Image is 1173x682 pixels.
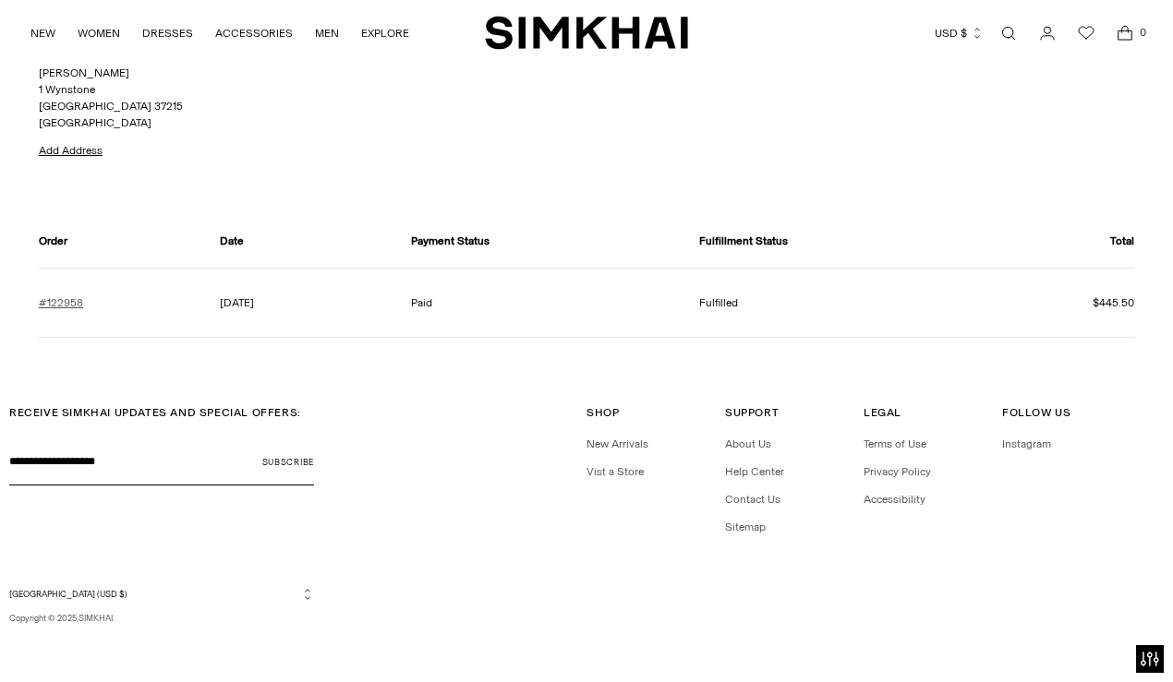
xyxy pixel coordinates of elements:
[1134,24,1151,41] span: 0
[1029,15,1066,52] a: Go to the account page
[315,13,339,54] a: MEN
[220,296,254,309] time: [DATE]
[79,613,113,623] a: SIMKHAI
[1002,406,1070,419] span: Follow Us
[864,465,931,478] a: Privacy Policy
[9,612,314,625] p: Copyright © 2025, .
[39,233,195,269] th: Order
[39,142,103,159] a: Add Address
[385,233,674,269] th: Payment Status
[985,268,1134,337] td: $445.50
[586,465,644,478] a: Vist a Store
[725,406,779,419] span: Support
[586,437,648,450] a: New Arrivals
[725,437,771,450] a: About Us
[864,406,901,419] span: Legal
[9,587,314,601] button: [GEOGRAPHIC_DATA] (USD $)
[30,13,55,54] a: NEW
[39,294,83,311] a: Order number #122958
[1002,437,1051,450] a: Instagram
[485,15,688,51] a: SIMKHAI
[9,406,301,419] span: RECEIVE SIMKHAI UPDATES AND SPECIAL OFFERS:
[673,268,985,337] td: Fulfilled
[142,13,193,54] a: DRESSES
[215,13,293,54] a: ACCESSORIES
[725,493,780,506] a: Contact Us
[985,233,1134,269] th: Total
[385,268,674,337] td: Paid
[1068,15,1105,52] a: Wishlist
[1106,15,1143,52] a: Open cart modal
[725,520,766,533] a: Sitemap
[262,439,314,485] button: Subscribe
[586,406,619,419] span: Shop
[935,13,984,54] button: USD $
[990,15,1027,52] a: Open search modal
[194,233,384,269] th: Date
[725,465,784,478] a: Help Center
[361,13,409,54] a: EXPLORE
[864,493,925,506] a: Accessibility
[673,233,985,269] th: Fulfillment Status
[864,437,926,450] a: Terms of Use
[39,65,1134,131] p: [PERSON_NAME] 1 Wynstone [GEOGRAPHIC_DATA] 37215 [GEOGRAPHIC_DATA]
[78,13,120,54] a: WOMEN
